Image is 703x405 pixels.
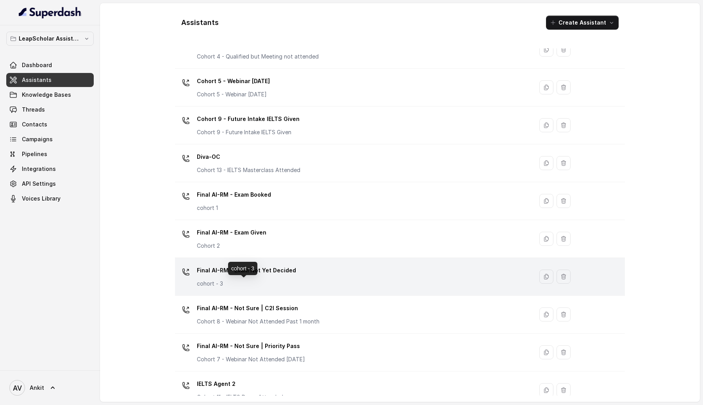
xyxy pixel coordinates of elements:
[30,384,44,392] span: Ankit
[6,147,94,161] a: Pipelines
[6,192,94,206] a: Voices Library
[197,242,266,250] p: Cohort 2
[197,53,327,60] p: Cohort 4 - Qualified but Meeting not attended
[197,113,300,125] p: Cohort 9 - Future Intake IELTS Given
[197,340,305,352] p: Final AI-RM - Not Sure | Priority Pass
[197,302,319,314] p: Final AI-RM - Not Sure | C2I Session
[197,280,296,288] p: cohort - 3
[197,264,296,277] p: Final AI-RM - Exam Not Yet Decided
[6,103,94,117] a: Threads
[197,355,305,363] p: Cohort 7 - Webinar Not Attended [DATE]
[6,32,94,46] button: LeapScholar Assistant
[197,318,319,325] p: Cohort 8 - Webinar Not Attended Past 1 month
[6,177,94,191] a: API Settings
[6,132,94,146] a: Campaigns
[197,151,300,163] p: Diva-OC
[181,16,219,29] h1: Assistants
[22,150,47,158] span: Pipelines
[19,6,82,19] img: light.svg
[6,88,94,102] a: Knowledge Bases
[13,384,22,392] text: AV
[197,91,270,98] p: Cohort 5 - Webinar [DATE]
[546,16,619,30] button: Create Assistant
[6,377,94,399] a: Ankit
[6,73,94,87] a: Assistants
[197,393,283,401] p: Cohort 11 - IELTS Demo Attended
[22,165,56,173] span: Integrations
[22,180,56,188] span: API Settings
[22,91,71,99] span: Knowledge Bases
[197,226,266,239] p: Final AI-RM - Exam Given
[6,162,94,176] a: Integrations
[22,61,52,69] span: Dashboard
[22,76,52,84] span: Assistants
[197,378,283,390] p: IELTS Agent 2
[228,262,257,275] div: cohort - 3
[22,195,61,202] span: Voices Library
[22,106,45,114] span: Threads
[22,121,47,128] span: Contacts
[197,188,271,201] p: Final AI-RM - Exam Booked
[6,117,94,131] a: Contacts
[197,204,271,212] p: cohort 1
[6,58,94,72] a: Dashboard
[197,166,300,174] p: Cohort 13 - IELTS Masterclass Attended
[19,34,81,43] p: LeapScholar Assistant
[22,135,53,143] span: Campaigns
[197,75,270,87] p: Cohort 5 - Webinar [DATE]
[197,128,300,136] p: Cohort 9 - Future Intake IELTS Given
